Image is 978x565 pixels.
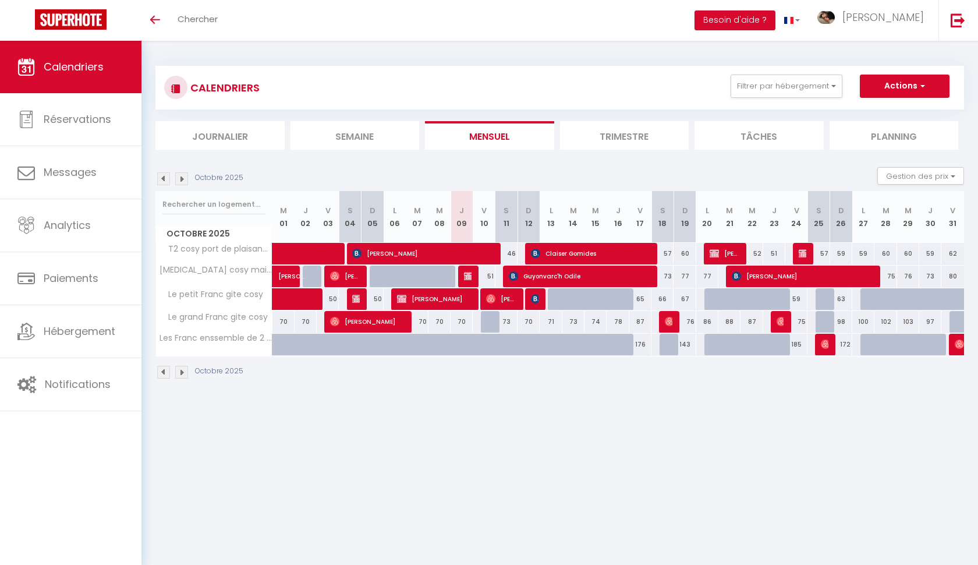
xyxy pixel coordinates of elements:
th: 05 [362,191,384,243]
input: Rechercher un logement... [162,194,265,215]
th: 24 [785,191,807,243]
div: 57 [807,243,830,264]
div: 50 [362,288,384,310]
div: 176 [629,334,651,355]
button: Gestion des prix [877,167,964,185]
th: 03 [317,191,339,243]
div: 76 [897,266,919,287]
span: T2 cosy port de plaisance [158,243,274,256]
span: Réservations [44,112,111,126]
div: 76 [674,311,696,333]
span: [PERSON_NAME] [464,265,472,287]
abbr: M [570,205,577,216]
div: 73 [651,266,674,287]
li: Semaine [290,121,420,150]
abbr: J [303,205,308,216]
div: 57 [651,243,674,264]
th: 19 [674,191,696,243]
div: 70 [428,311,451,333]
th: 21 [718,191,740,243]
abbr: L [706,205,709,216]
div: 59 [785,288,807,310]
div: 75 [874,266,897,287]
div: 70 [451,311,473,333]
div: 63 [830,288,852,310]
abbr: M [749,205,756,216]
div: 86 [696,311,718,333]
abbr: J [928,205,933,216]
span: Messages [44,165,97,179]
th: 20 [696,191,718,243]
div: 70 [518,311,540,333]
th: 25 [807,191,830,243]
div: 100 [852,311,874,333]
th: 01 [272,191,295,243]
div: 75 [785,311,807,333]
span: Paiements [44,271,98,285]
div: 60 [897,243,919,264]
th: 28 [874,191,897,243]
th: 23 [763,191,785,243]
div: 74 [584,311,607,333]
span: Le petit Franc gite cosy [158,288,266,301]
div: 77 [674,266,696,287]
abbr: M [726,205,733,216]
abbr: V [950,205,955,216]
div: 98 [830,311,852,333]
th: 31 [941,191,964,243]
div: 70 [406,311,428,333]
abbr: V [794,205,799,216]
span: [PERSON_NAME] [352,288,360,310]
abbr: J [616,205,621,216]
div: 97 [919,311,941,333]
th: 06 [384,191,406,243]
div: 77 [696,266,718,287]
span: Le grand Franc gite cosy [158,311,271,324]
th: 15 [584,191,607,243]
span: Octobre 2025 [156,225,272,242]
th: 08 [428,191,451,243]
abbr: S [348,205,353,216]
span: [PERSON_NAME] [777,310,784,333]
abbr: S [816,205,821,216]
abbr: M [436,205,443,216]
div: 59 [830,243,852,264]
div: 73 [495,311,518,333]
span: Claiser Gomides [531,242,649,264]
div: 67 [674,288,696,310]
button: Actions [860,75,949,98]
abbr: D [526,205,531,216]
span: [PERSON_NAME] [732,265,872,287]
abbr: D [682,205,688,216]
span: Calendriers [44,59,104,74]
abbr: J [459,205,464,216]
div: 71 [540,311,562,333]
abbr: M [414,205,421,216]
div: 60 [674,243,696,264]
li: Mensuel [425,121,554,150]
span: [PERSON_NAME] [330,310,404,333]
th: 17 [629,191,651,243]
li: Trimestre [560,121,689,150]
th: 07 [406,191,428,243]
div: 62 [941,243,964,264]
span: [MEDICAL_DATA] cosy maison de ville terrasse au calme [158,266,274,274]
span: [PERSON_NAME] [821,333,828,355]
abbr: J [772,205,777,216]
th: 26 [830,191,852,243]
div: 51 [763,243,785,264]
th: 22 [740,191,763,243]
th: 16 [607,191,629,243]
span: Chercher [178,13,218,25]
th: 27 [852,191,874,243]
abbr: L [862,205,865,216]
div: 59 [919,243,941,264]
th: 12 [518,191,540,243]
div: 73 [919,266,941,287]
span: [PERSON_NAME] [330,265,360,287]
abbr: M [280,205,287,216]
div: 103 [897,311,919,333]
div: 185 [785,334,807,355]
div: 65 [629,288,651,310]
div: 70 [272,311,295,333]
